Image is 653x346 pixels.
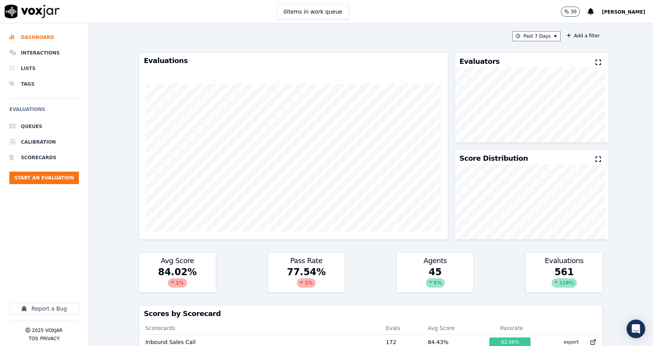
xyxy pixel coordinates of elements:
div: 561 [526,266,602,292]
h3: Scores by Scorecard [144,310,598,317]
div: 1 % [168,278,187,288]
div: 77.54 % [268,266,345,292]
h3: Agents [402,257,469,264]
div: Open Intercom Messenger [627,320,645,338]
th: Scorecards [139,322,380,334]
button: [PERSON_NAME] [602,7,653,16]
h6: Evaluations [9,105,79,119]
p: 30 [571,9,576,15]
th: Passrate [483,322,540,334]
h3: Evaluators [459,58,499,65]
h3: Pass Rate [273,257,340,264]
button: Start an Evaluation [9,172,79,184]
a: Dashboard [9,30,79,45]
div: 45 [397,266,473,292]
h3: Evaluations [531,257,598,264]
a: Tags [9,76,79,92]
button: 0items in work queue [277,4,349,19]
h3: Avg Score [144,257,211,264]
div: 84.02 % [139,266,216,292]
span: [PERSON_NAME] [602,9,645,15]
th: Avg Score [421,322,483,334]
h3: Evaluations [144,57,443,64]
button: Privacy [40,335,59,342]
img: voxjar logo [5,5,60,18]
button: 30 [561,7,588,17]
a: Interactions [9,45,79,61]
th: Evals [380,322,422,334]
button: 30 [561,7,580,17]
button: Past 7 Days [512,31,560,41]
button: TOS [29,335,38,342]
a: Lists [9,61,79,76]
div: 1 % [297,278,316,288]
a: Calibration [9,134,79,150]
a: Queues [9,119,79,134]
button: Report a Bug [9,303,79,314]
h3: Score Distribution [459,155,528,162]
a: Scorecards [9,150,79,165]
div: 5 % [426,278,445,288]
div: 118 % [552,278,577,288]
button: Add a filter [564,31,603,40]
p: 2025 Voxjar [32,327,63,334]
